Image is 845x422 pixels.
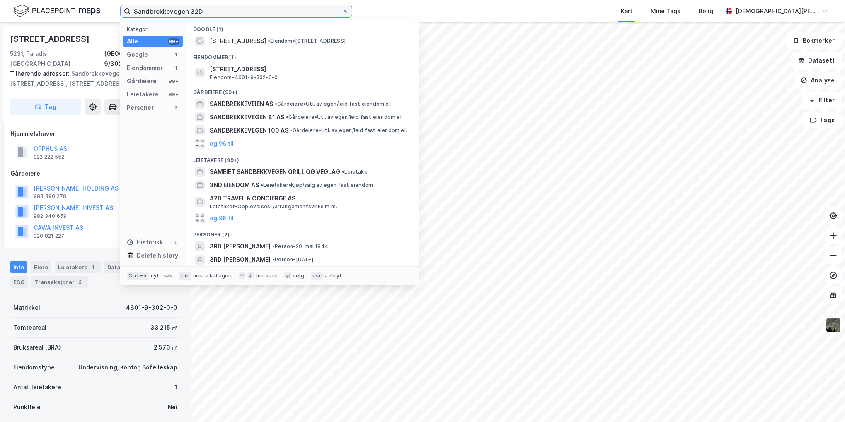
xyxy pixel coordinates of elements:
[699,6,713,16] div: Bolig
[311,272,324,280] div: esc
[173,239,179,246] div: 0
[794,72,842,89] button: Analyse
[126,303,177,313] div: 4601-9-302-0-0
[127,272,149,280] div: Ctrl + k
[210,74,278,81] span: Eiendom • 4601-9-302-0-0
[186,48,419,63] div: Eiendommer (1)
[13,402,41,412] div: Punktleie
[804,382,845,422] iframe: Chat Widget
[210,213,234,223] button: og 96 til
[127,36,138,46] div: Alle
[13,303,40,313] div: Matrikkel
[286,114,288,120] span: •
[210,255,271,265] span: 3RD [PERSON_NAME]
[31,261,51,273] div: Eiere
[10,261,27,273] div: Info
[186,19,419,34] div: Google (1)
[10,99,81,115] button: Tag
[261,182,373,188] span: Leietaker • Kjøp/salg av egen fast eiendom
[802,92,842,109] button: Filter
[127,103,154,113] div: Personer
[210,36,266,46] span: [STREET_ADDRESS]
[151,272,173,279] div: nytt søk
[210,99,273,109] span: SANDBREKKEVEIEN AS
[89,263,97,271] div: 1
[168,402,177,412] div: Nei
[272,256,313,263] span: Person • [DATE]
[290,127,407,134] span: Gårdeiere • Utl. av egen/leid fast eiendom el.
[10,276,28,288] div: ESG
[275,101,277,107] span: •
[168,78,179,84] div: 99+
[13,4,100,18] img: logo.f888ab2527a4732fd821a326f86c7f29.svg
[286,114,403,121] span: Gårdeiere • Utl. av egen/leid fast eiendom el.
[76,278,85,286] div: 2
[736,6,818,16] div: [DEMOGRAPHIC_DATA][PERSON_NAME]
[210,241,271,251] span: 3RD [PERSON_NAME]
[127,26,183,32] div: Kategori
[127,237,163,247] div: Historikk
[173,104,179,111] div: 2
[325,272,342,279] div: avbryt
[186,225,419,240] div: Personer (2)
[803,112,842,128] button: Tags
[272,256,275,263] span: •
[256,272,278,279] div: markere
[193,272,232,279] div: neste kategori
[293,272,304,279] div: velg
[131,5,342,17] input: Søk på adresse, matrikkel, gårdeiere, leietakere eller personer
[186,82,419,97] div: Gårdeiere (99+)
[186,150,419,165] div: Leietakere (99+)
[10,169,180,178] div: Gårdeiere
[261,182,263,188] span: •
[268,38,270,44] span: •
[826,317,841,333] img: 9k=
[275,101,392,107] span: Gårdeiere • Utl. av egen/leid fast eiendom el.
[104,261,145,273] div: Datasett
[174,382,177,392] div: 1
[34,154,64,160] div: 822 222 552
[210,203,337,210] span: Leietaker • Opplevelses-/arrangementsvirks.m.m.
[10,49,104,69] div: 5231, Paradis, [GEOGRAPHIC_DATA]
[10,70,71,77] span: Tilhørende adresser:
[210,167,340,177] span: SAMEIET SANDBEKKVEGEN GRILL OG VEGLAG
[13,382,61,392] div: Antall leietakere
[127,50,148,60] div: Google
[342,169,370,175] span: Leietaker
[651,6,680,16] div: Mine Tags
[791,52,842,69] button: Datasett
[34,193,66,200] div: 988 890 278
[173,65,179,71] div: 1
[786,32,842,49] button: Bokmerker
[13,362,55,372] div: Eiendomstype
[34,213,67,219] div: 982 340 659
[34,233,64,239] div: 920 821 227
[210,125,288,135] span: SANDBREKKEVEGEN 100 AS
[13,342,61,352] div: Bruksareal (BRA)
[127,63,163,73] div: Eiendommer
[210,180,259,190] span: 3ND EIENDOM AS
[13,323,46,333] div: Tomteareal
[154,342,177,352] div: 2 570 ㎡
[210,193,409,203] span: A2D TRAVEL & CONCIERGE AS
[272,243,329,250] span: Person • 20. mai 1944
[78,362,177,372] div: Undervisning, Kontor, Bofelleskap
[137,251,178,260] div: Delete history
[150,323,177,333] div: 33 215 ㎡
[272,243,275,249] span: •
[55,261,101,273] div: Leietakere
[104,49,181,69] div: [GEOGRAPHIC_DATA], 9/302
[621,6,632,16] div: Kart
[127,89,159,99] div: Leietakere
[210,64,409,74] span: [STREET_ADDRESS]
[290,127,293,133] span: •
[168,38,179,45] div: 99+
[10,32,91,46] div: [STREET_ADDRESS]
[210,139,234,149] button: og 96 til
[10,129,180,139] div: Hjemmelshaver
[268,38,346,44] span: Eiendom • [STREET_ADDRESS]
[168,91,179,98] div: 99+
[10,69,174,89] div: Sandbrekkevegen 30b, [STREET_ADDRESS], [STREET_ADDRESS]
[127,76,157,86] div: Gårdeiere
